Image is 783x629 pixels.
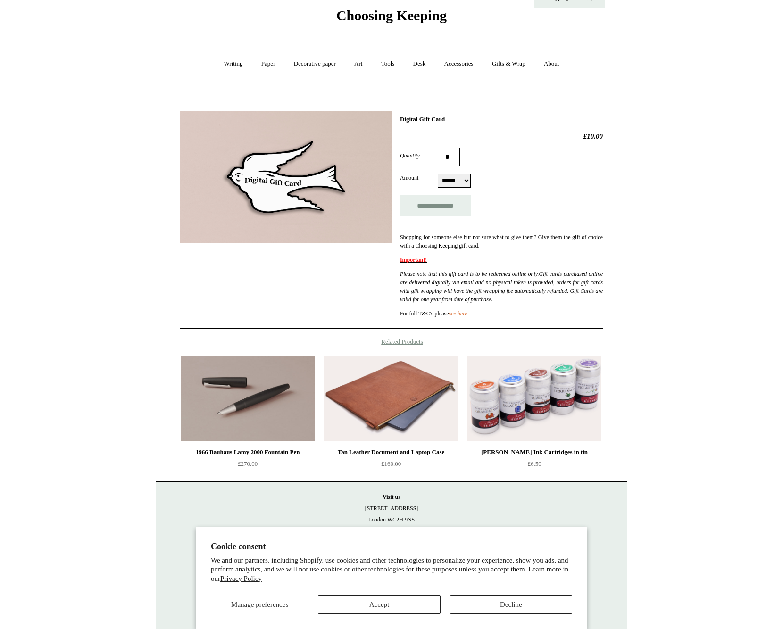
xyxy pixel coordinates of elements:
[449,310,467,317] a: see here
[400,309,603,318] p: For full T&C's please
[405,51,434,76] a: Desk
[324,356,458,441] img: Tan Leather Document and Laptop Case
[156,338,627,346] h4: Related Products
[400,151,438,160] label: Quantity
[181,356,315,441] a: 1966 Bauhaus Lamy 2000 Fountain Pen 1966 Bauhaus Lamy 2000 Fountain Pen
[436,51,482,76] a: Accessories
[400,271,603,303] em: Please note that this gift card is to be redeemed online only. Gift cards purchased online are de...
[467,447,601,485] a: [PERSON_NAME] Ink Cartridges in tin £6.50
[381,460,401,467] span: £160.00
[467,356,601,441] a: J. Herbin Ink Cartridges in tin J. Herbin Ink Cartridges in tin
[211,595,308,614] button: Manage preferences
[181,447,315,485] a: 1966 Bauhaus Lamy 2000 Fountain Pen £270.00
[346,51,371,76] a: Art
[336,8,447,23] span: Choosing Keeping
[450,595,572,614] button: Decline
[527,460,541,467] span: £6.50
[165,491,618,571] p: [STREET_ADDRESS] London WC2H 9NS [DATE] - [DATE] 10:30am to 5:30pm [DATE] 10.30am to 6pm [DATE] 1...
[318,595,440,614] button: Accept
[326,447,456,458] div: Tan Leather Document and Laptop Case
[400,116,603,123] h1: Digital Gift Card
[383,494,400,500] strong: Visit us
[238,460,258,467] span: £270.00
[253,51,284,76] a: Paper
[181,356,315,441] img: 1966 Bauhaus Lamy 2000 Fountain Pen
[324,447,458,485] a: Tan Leather Document and Laptop Case £160.00
[483,51,534,76] a: Gifts & Wrap
[467,356,601,441] img: J. Herbin Ink Cartridges in tin
[400,132,603,141] h2: £10.00
[180,111,391,243] img: Digital Gift Card
[285,51,344,76] a: Decorative paper
[336,15,447,22] a: Choosing Keeping
[400,257,427,263] strong: Important!
[220,575,262,582] a: Privacy Policy
[211,556,572,584] p: We and our partners, including Shopify, use cookies and other technologies to personalize your ex...
[324,356,458,441] a: Tan Leather Document and Laptop Case Tan Leather Document and Laptop Case
[216,51,251,76] a: Writing
[470,447,599,458] div: [PERSON_NAME] Ink Cartridges in tin
[400,233,603,250] p: Shopping for someone else but not sure what to give them? Give them the gift of choice with a Cho...
[183,447,312,458] div: 1966 Bauhaus Lamy 2000 Fountain Pen
[231,601,288,608] span: Manage preferences
[211,542,572,552] h2: Cookie consent
[373,51,403,76] a: Tools
[535,51,568,76] a: About
[400,174,438,182] label: Amount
